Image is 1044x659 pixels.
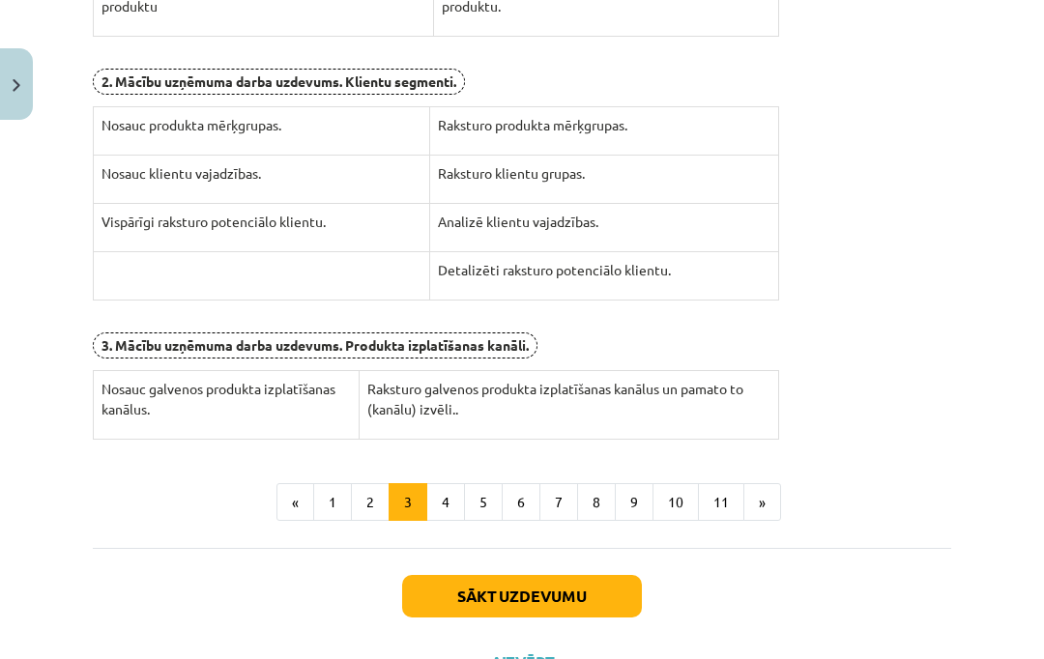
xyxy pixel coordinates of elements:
p: Nosauc galvenos produkta izplatīšanas kanālus. [101,379,351,419]
button: 9 [615,483,653,522]
p: Raksturo produkta mērķgrupas. [438,115,770,135]
p: Nosauc produkta mērķgrupas. [101,115,421,135]
b: 3. Mācību uzņēmuma darba uzdevums. Produkta izplatīšanas kanāli. [101,336,529,354]
nav: Page navigation example [93,483,951,522]
button: 1 [313,483,352,522]
button: « [276,483,314,522]
img: icon-close-lesson-0947bae3869378f0d4975bcd49f059093ad1ed9edebbc8119c70593378902aed.svg [13,79,20,92]
button: 11 [698,483,744,522]
button: » [743,483,781,522]
p: Raksturo galvenos produkta izplatīšanas kanālus un pamato to (kanālu) izvēli.. [367,379,770,419]
p: Vispārīgi raksturo potenciālo klientu. [101,212,421,232]
p: Nosauc klientu vajadzības. [101,163,421,184]
button: 8 [577,483,616,522]
button: 6 [502,483,540,522]
p: Raksturo klientu grupas. [438,163,770,184]
button: 7 [539,483,578,522]
p: Detalizēti raksturo potenciālo klientu. [438,260,770,280]
button: 10 [652,483,699,522]
button: 2 [351,483,390,522]
button: 4 [426,483,465,522]
button: 3 [389,483,427,522]
b: 2. Mācību uzņēmuma darba uzdevums. Klientu segmenti. [101,72,456,90]
button: Sākt uzdevumu [402,575,642,617]
p: Analizē klientu vajadzības. [438,212,770,232]
button: 5 [464,483,503,522]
